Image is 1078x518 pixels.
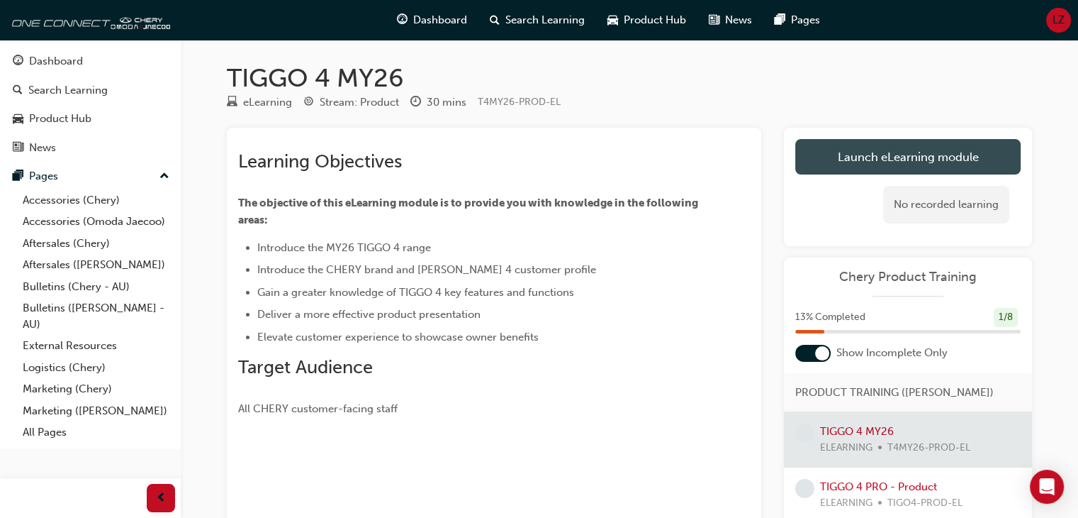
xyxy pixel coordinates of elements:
div: Duration [410,94,466,111]
span: Learning Objectives [238,150,402,172]
span: car-icon [13,113,23,126]
span: guage-icon [13,55,23,68]
div: No recorded learning [883,186,1009,224]
span: Introduce the MY26 TIGGO 4 range [257,241,431,254]
span: ELEARNING [820,495,872,512]
div: 30 mins [427,94,466,111]
a: Accessories (Chery) [17,189,175,211]
a: guage-iconDashboard [386,6,478,35]
span: clock-icon [410,97,421,109]
span: car-icon [607,11,618,29]
a: Aftersales (Chery) [17,233,175,255]
div: Stream: Product [320,94,399,111]
span: Deliver a more effective product presentation [257,308,481,321]
div: Pages [29,168,58,184]
span: learningRecordVerb_NONE-icon [795,479,814,498]
span: Show Incomplete Only [836,345,948,361]
span: News [725,12,752,28]
span: The objective of this eLearning module is to provide you with knowledge in the following areas: [238,197,700,226]
span: guage-icon [397,11,408,29]
div: Stream [303,94,399,111]
div: 1 / 8 [994,308,1018,327]
button: Pages [6,163,175,189]
a: search-iconSearch Learning [478,6,596,35]
span: search-icon [13,84,23,97]
a: External Resources [17,335,175,357]
div: Type [227,94,292,111]
span: Introduce the CHERY brand and [PERSON_NAME] 4 customer profile [257,263,596,276]
div: Product Hub [29,111,91,127]
a: News [6,135,175,161]
div: eLearning [243,94,292,111]
span: Learning resource code [478,96,561,108]
a: Product Hub [6,106,175,132]
span: 13 % Completed [795,309,865,326]
span: news-icon [709,11,719,29]
a: pages-iconPages [763,6,831,35]
button: LZ [1046,8,1071,33]
a: Bulletins (Chery - AU) [17,276,175,298]
span: Product Hub [624,12,686,28]
a: TIGGO 4 PRO - Product [820,480,937,493]
a: Launch eLearning module [795,139,1021,175]
button: DashboardSearch LearningProduct HubNews [6,45,175,163]
div: Open Intercom Messenger [1030,470,1064,504]
a: car-iconProduct Hub [596,6,697,35]
a: Search Learning [6,77,175,104]
span: All CHERY customer-facing staff [238,402,398,415]
a: news-iconNews [697,6,763,35]
span: LZ [1052,12,1065,28]
span: Elevate customer experience to showcase owner benefits [257,331,539,343]
a: Logistics (Chery) [17,357,175,379]
a: Accessories (Omoda Jaecoo) [17,211,175,233]
span: Target Audience [238,356,373,378]
h1: TIGGO 4 MY26 [227,62,1032,94]
span: up-icon [159,167,169,186]
a: Marketing (Chery) [17,378,175,400]
span: Dashboard [413,12,467,28]
a: Marketing ([PERSON_NAME]) [17,400,175,422]
a: Dashboard [6,48,175,75]
span: TIGO4-PROD-EL [887,495,962,512]
span: pages-icon [775,11,785,29]
span: search-icon [490,11,500,29]
div: Dashboard [29,53,83,70]
div: Search Learning [28,82,108,99]
span: pages-icon [13,170,23,183]
span: Gain a greater knowledge of TIGGO 4 key features and functions [257,286,574,299]
a: Bulletins ([PERSON_NAME] - AU) [17,297,175,335]
span: learningResourceType_ELEARNING-icon [227,97,237,109]
img: oneconnect [7,6,170,34]
span: PRODUCT TRAINING ([PERSON_NAME]) [795,385,994,401]
span: learningRecordVerb_NONE-icon [795,424,814,443]
a: All Pages [17,421,175,443]
a: Chery Product Training [795,269,1021,285]
div: News [29,140,56,156]
span: news-icon [13,142,23,155]
span: Search Learning [505,12,585,28]
span: target-icon [303,97,314,109]
span: Pages [791,12,820,28]
span: prev-icon [156,490,167,507]
a: Aftersales ([PERSON_NAME]) [17,254,175,276]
